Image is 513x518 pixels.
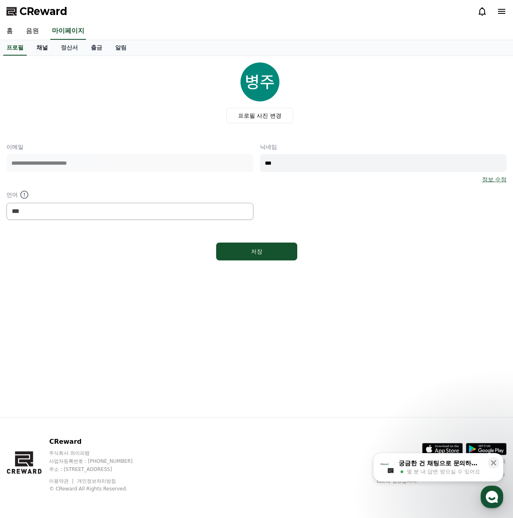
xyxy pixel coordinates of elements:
span: 홈 [26,269,30,276]
label: 프로필 사진 변경 [226,108,293,123]
span: CReward [19,5,67,18]
p: 이메일 [6,143,253,151]
a: CReward [6,5,67,18]
p: 언어 [6,190,253,200]
p: 주소 : [STREET_ADDRESS] [49,466,148,473]
a: 대화 [54,257,105,277]
a: 알림 [109,40,133,56]
a: 개인정보처리방침 [77,478,116,484]
p: 주식회사 와이피랩 [49,450,148,456]
a: 채널 [30,40,54,56]
span: 대화 [74,270,84,276]
a: 마이페이지 [50,23,86,40]
a: 설정 [105,257,156,277]
a: 이용약관 [49,478,75,484]
p: CReward [49,437,148,447]
a: 음원 [19,23,45,40]
a: 홈 [2,257,54,277]
a: 출금 [84,40,109,56]
a: 정보 수정 [482,175,507,183]
img: profile_image [240,62,279,101]
span: 설정 [125,269,135,276]
button: 저장 [216,243,297,260]
a: 정산서 [54,40,84,56]
p: © CReward All Rights Reserved. [49,486,148,492]
p: 사업자등록번호 : [PHONE_NUMBER] [49,458,148,464]
a: 프로필 [3,40,27,56]
div: 저장 [232,247,281,256]
p: 닉네임 [260,143,507,151]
